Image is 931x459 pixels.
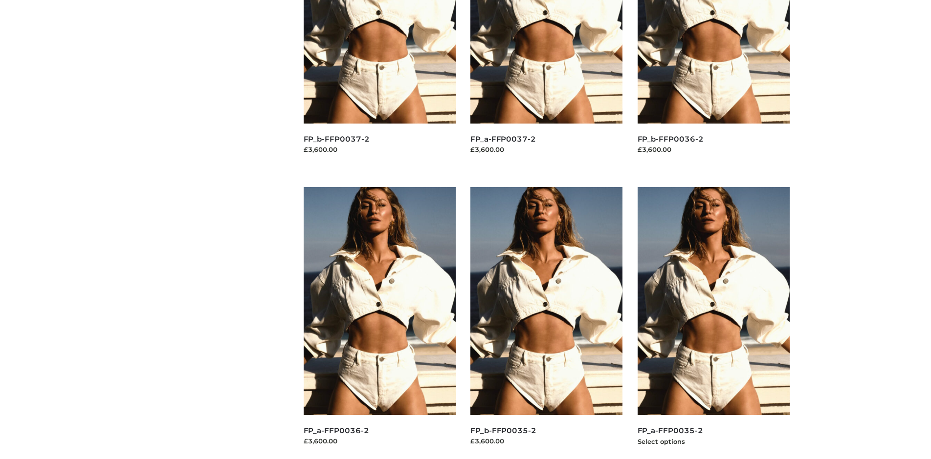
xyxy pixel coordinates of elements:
a: FP_a-FFP0036-2 [304,426,369,435]
div: £3,600.00 [638,145,790,154]
div: £3,600.00 [470,436,623,446]
a: FP_a-FFP0037-2 [470,134,536,144]
a: FP_b-FFP0037-2 [304,134,370,144]
a: FP_b-FFP0036-2 [638,134,704,144]
div: £3,600.00 [304,436,456,446]
div: £3,600.00 [470,145,623,154]
a: FP_b-FFP0035-2 [470,426,536,435]
a: FP_a-FFP0035-2 [638,426,703,435]
a: Select options [638,438,685,445]
div: £3,600.00 [304,145,456,154]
